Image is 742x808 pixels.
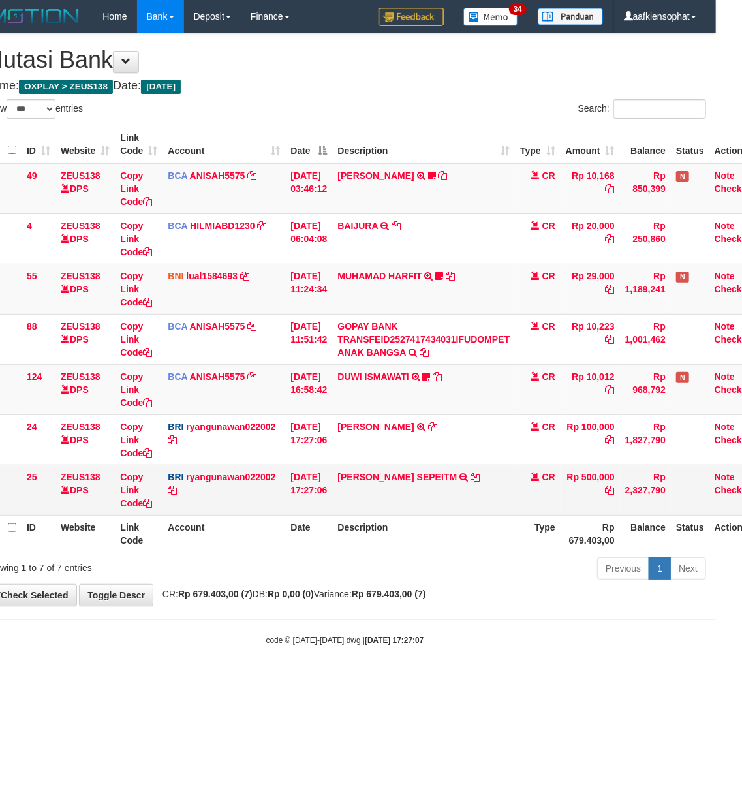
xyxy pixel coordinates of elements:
a: GOPAY BANK TRANSFEID2527417434031IFUDOMPET ANAK BANGSA [337,321,510,358]
a: Check [715,384,742,395]
small: code © [DATE]-[DATE] dwg | [266,636,424,645]
a: ANISAH5575 [190,170,245,181]
span: CR [542,321,555,332]
a: ANISAH5575 [190,371,245,382]
span: CR [542,170,555,181]
a: Copy DUWI ISMAWATI to clipboard [433,371,442,382]
a: Toggle Descr [79,584,153,606]
td: Rp 968,792 [620,364,671,414]
span: Has Note [676,272,689,283]
a: 1 [649,557,671,580]
td: Rp 29,000 [561,264,620,314]
th: Type: activate to sort column ascending [515,126,561,163]
span: Has Note [676,372,689,383]
th: Description [332,515,515,552]
strong: Rp 0,00 (0) [268,589,314,599]
a: DUWI ISMAWATI [337,371,409,382]
a: Copy ryangunawan022002 to clipboard [168,485,177,495]
a: Copy MUHAMAD HARFIT to clipboard [446,271,455,281]
td: DPS [55,213,115,264]
a: Copy Link Code [120,170,152,207]
th: Rp 679.403,00 [561,515,620,552]
td: [DATE] 11:24:34 [285,264,332,314]
td: DPS [55,364,115,414]
a: Note [715,221,735,231]
a: ZEUS138 [61,422,100,432]
a: [PERSON_NAME] [337,422,414,432]
a: Check [715,183,742,194]
a: ZEUS138 [61,221,100,231]
span: 124 [27,371,42,382]
a: Note [715,271,735,281]
td: Rp 10,168 [561,163,620,214]
a: Copy Rp 20,000 to clipboard [606,234,615,244]
th: Account [162,515,285,552]
span: CR: DB: Variance: [156,589,426,599]
img: panduan.png [538,8,603,25]
label: Search: [578,99,706,119]
td: Rp 10,223 [561,314,620,364]
td: DPS [55,264,115,314]
img: Button%20Memo.svg [463,8,518,26]
td: [DATE] 17:27:06 [285,465,332,515]
a: Copy Link Code [120,321,152,358]
th: Status [671,515,709,552]
th: Description: activate to sort column ascending [332,126,515,163]
a: BAIJURA [337,221,378,231]
span: CR [542,422,555,432]
a: Copy Rp 100,000 to clipboard [606,435,615,445]
span: CR [542,371,555,382]
strong: Rp 679.403,00 (7) [178,589,253,599]
th: Website: activate to sort column ascending [55,126,115,163]
th: Balance [620,126,671,163]
a: Next [670,557,706,580]
a: Check [715,234,742,244]
a: Copy Link Code [120,221,152,257]
td: Rp 2,327,790 [620,465,671,515]
span: 4 [27,221,32,231]
a: [PERSON_NAME] [337,170,414,181]
span: 24 [27,422,37,432]
a: HILMIABD1230 [190,221,255,231]
a: Copy lual1584693 to clipboard [240,271,249,281]
a: Copy INA PAUJANAH to clipboard [439,170,448,181]
a: ZEUS138 [61,371,100,382]
td: DPS [55,163,115,214]
a: lual1584693 [186,271,238,281]
span: Has Note [676,171,689,182]
strong: Rp 679.403,00 (7) [352,589,426,599]
a: Copy ANISAH5575 to clipboard [247,170,256,181]
a: Copy WILSON SEPEITM to clipboard [471,472,480,482]
td: [DATE] 06:04:08 [285,213,332,264]
a: Copy Link Code [120,271,152,307]
th: Type [515,515,561,552]
a: [PERSON_NAME] SEPEITM [337,472,457,482]
select: Showentries [7,99,55,119]
span: 49 [27,170,37,181]
th: Website [55,515,115,552]
span: 55 [27,271,37,281]
a: ZEUS138 [61,472,100,482]
th: Link Code: activate to sort column ascending [115,126,162,163]
span: 88 [27,321,37,332]
a: Note [715,170,735,181]
span: BCA [168,371,187,382]
a: Copy Link Code [120,422,152,458]
a: Copy GOPAY BANK TRANSFEID2527417434031IFUDOMPET ANAK BANGSA to clipboard [420,347,429,358]
td: Rp 1,827,790 [620,414,671,465]
a: Previous [597,557,649,580]
th: Date: activate to sort column descending [285,126,332,163]
span: BCA [168,221,187,231]
a: Note [715,371,735,382]
a: ZEUS138 [61,271,100,281]
span: 34 [509,3,527,15]
th: Status [671,126,709,163]
td: Rp 500,000 [561,465,620,515]
img: Feedback.jpg [379,8,444,26]
a: ZEUS138 [61,170,100,181]
a: Note [715,472,735,482]
td: [DATE] 03:46:12 [285,163,332,214]
a: Copy Rp 10,223 to clipboard [606,334,615,345]
td: Rp 1,189,241 [620,264,671,314]
span: CR [542,271,555,281]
